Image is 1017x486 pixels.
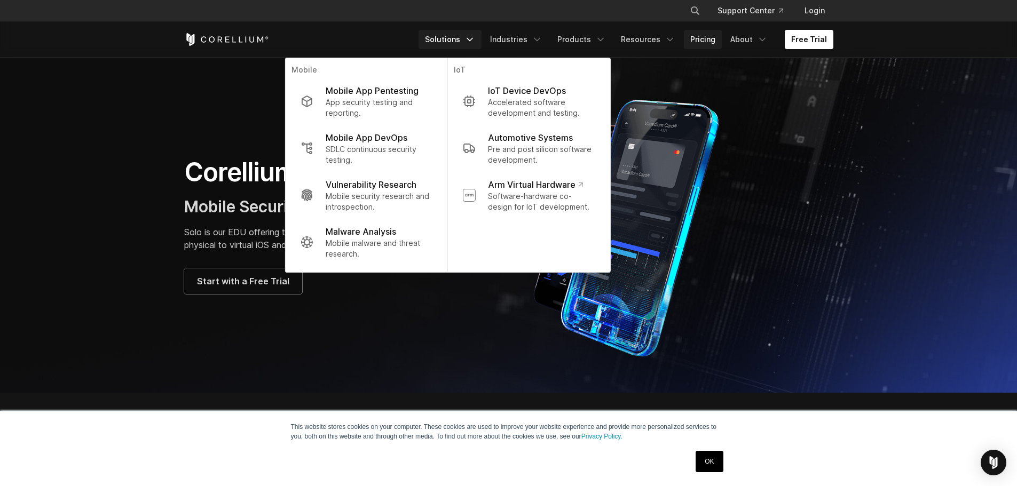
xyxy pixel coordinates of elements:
img: Corellium Solo for mobile app security solutions [519,92,749,358]
p: SDLC continuous security testing. [326,144,432,165]
div: Navigation Menu [677,1,833,20]
a: Start with a Free Trial [184,268,302,294]
div: Open Intercom Messenger [981,450,1006,475]
p: Mobile App DevOps [326,131,407,144]
p: IoT [454,65,603,78]
a: Industries [484,30,549,49]
span: Start with a Free Trial [197,275,289,288]
a: Corellium Home [184,33,269,46]
a: Resources [614,30,682,49]
p: Pre and post silicon software development. [488,144,595,165]
a: Products [551,30,612,49]
span: Mobile Security Discovery [184,197,383,216]
p: Malware Analysis [326,225,396,238]
div: Navigation Menu [419,30,833,49]
p: Automotive Systems [488,131,573,144]
a: Arm Virtual Hardware Software-hardware co-design for IoT development. [454,172,603,219]
a: Malware Analysis Mobile malware and threat research. [291,219,440,266]
a: Mobile App Pentesting App security testing and reporting. [291,78,440,125]
p: Mobile security research and introspection. [326,191,432,212]
a: OK [696,451,723,472]
a: Pricing [684,30,722,49]
a: Vulnerability Research Mobile security research and introspection. [291,172,440,219]
p: Software-hardware co-design for IoT development. [488,191,595,212]
a: Support Center [709,1,792,20]
a: Solutions [419,30,482,49]
a: Privacy Policy. [581,433,622,440]
p: Mobile [291,65,440,78]
a: IoT Device DevOps Accelerated software development and testing. [454,78,603,125]
h1: Corellium Solo [184,156,498,188]
p: Accelerated software development and testing. [488,97,595,118]
p: Mobile malware and threat research. [326,238,432,259]
button: Search [685,1,705,20]
p: IoT Device DevOps [488,84,566,97]
a: Automotive Systems Pre and post silicon software development. [454,125,603,172]
a: About [724,30,774,49]
p: Mobile App Pentesting [326,84,419,97]
p: This website stores cookies on your computer. These cookies are used to improve your website expe... [291,422,727,441]
p: Vulnerability Research [326,178,416,191]
p: Solo is our EDU offering that enables students to explore and shift work from physical to virtual... [184,226,498,251]
a: Free Trial [785,30,833,49]
a: Mobile App DevOps SDLC continuous security testing. [291,125,440,172]
p: App security testing and reporting. [326,97,432,118]
p: Arm Virtual Hardware [488,178,582,191]
a: Login [796,1,833,20]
